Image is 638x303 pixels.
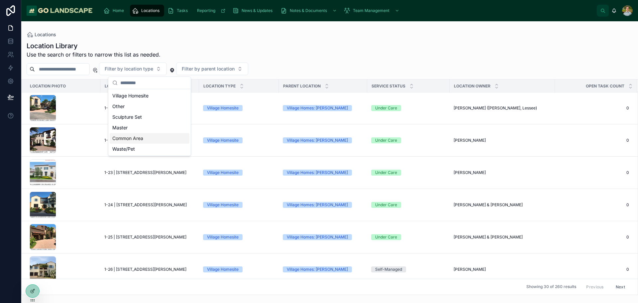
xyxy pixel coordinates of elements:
div: Village Homesite [207,234,239,240]
a: Village Homesite [203,234,275,240]
span: 1-23 | [STREET_ADDRESS][PERSON_NAME] [104,170,186,175]
span: [PERSON_NAME] [454,170,486,175]
a: Notes & Documents [278,5,340,17]
span: Reporting [197,8,215,13]
span: Open Task Count [586,83,624,89]
a: [PERSON_NAME] & [PERSON_NAME] [454,234,551,240]
span: 1-22 | [STREET_ADDRESS][PERSON_NAME] [104,138,186,143]
div: Under Care [375,234,397,240]
a: Self-Managed [371,266,446,272]
div: Village Homesite [207,105,239,111]
a: 1-22 | [STREET_ADDRESS][PERSON_NAME] [104,138,195,143]
a: 0 [555,202,629,208]
a: 0 [555,234,629,240]
div: Village Homesite [207,170,239,176]
div: Village Homesite [110,90,189,101]
div: Village Homes: [PERSON_NAME] [287,202,348,208]
div: Self-Managed [375,266,402,272]
span: Notes & Documents [290,8,327,13]
span: [PERSON_NAME] ([PERSON_NAME], Lessee) [454,105,537,111]
div: Under Care [375,137,397,143]
a: 1-25 | [STREET_ADDRESS][PERSON_NAME] [104,234,195,240]
a: Team Management [342,5,403,17]
span: News & Updates [242,8,272,13]
a: 0 [555,267,629,272]
div: Village Homes: [PERSON_NAME] [287,137,348,143]
div: Under Care [375,202,397,208]
span: Filter by location type [105,66,153,72]
a: Under Care [371,202,446,208]
a: [PERSON_NAME] [454,138,551,143]
a: Locations [130,5,164,17]
a: Village Homes: [PERSON_NAME] [283,234,363,240]
div: Village Homes: [PERSON_NAME] [287,266,348,272]
a: Village Homes: [PERSON_NAME] [283,266,363,272]
div: Suggestions [108,89,191,156]
button: Select Button [99,63,167,75]
a: Village Homes: [PERSON_NAME] [283,202,363,208]
a: Village Homes: [PERSON_NAME] [283,170,363,176]
div: Other [110,101,189,112]
button: Select Button [176,63,248,75]
a: Village Homesite [203,266,275,272]
div: Sculpture Set [110,112,189,122]
a: 0 [555,105,629,111]
span: Locations [141,8,159,13]
span: Location Type [203,83,236,89]
span: Home [113,8,124,13]
a: [PERSON_NAME] & [PERSON_NAME] [454,202,551,208]
a: Home [101,5,129,17]
span: [PERSON_NAME] [454,267,486,272]
h1: Location Library [27,41,160,51]
a: [PERSON_NAME] ([PERSON_NAME], Lessee) [454,105,551,111]
span: 1-26 | [STREET_ADDRESS][PERSON_NAME] [104,267,186,272]
span: Location Name [105,83,138,89]
div: Village Homes: [PERSON_NAME] [287,105,348,111]
a: Village Homes: [PERSON_NAME] [283,137,363,143]
span: 1-24 | [STREET_ADDRESS][PERSON_NAME] [104,202,187,208]
div: Village Homesite [207,202,239,208]
span: Parent Location [283,83,321,89]
a: 1-21 | [STREET_ADDRESS][PERSON_NAME] [104,105,195,111]
a: Under Care [371,137,446,143]
a: Reporting [194,5,229,17]
div: Village Homesite [207,137,239,143]
a: 1-23 | [STREET_ADDRESS][PERSON_NAME] [104,170,195,175]
a: Tasks [165,5,192,17]
a: Under Care [371,234,446,240]
span: Filter by parent location [182,66,235,72]
div: Common Area [110,133,189,144]
div: Master [110,122,189,133]
div: Under Care [375,170,397,176]
img: App logo [27,5,93,16]
a: Village Homes: [PERSON_NAME] [283,105,363,111]
a: Under Care [371,170,446,176]
a: 0 [555,170,629,175]
div: Village Homes: [PERSON_NAME] [287,170,348,176]
span: Service Status [372,83,405,89]
span: Tasks [177,8,188,13]
span: Use the search or filters to narrow this list as needed. [27,51,160,59]
span: Locations [35,31,56,38]
span: Showing 30 of 260 results [526,284,576,290]
a: Village Homesite [203,137,275,143]
a: Village Homesite [203,202,275,208]
span: Location Photo [30,83,66,89]
a: Village Homesite [203,170,275,176]
a: Locations [27,31,56,38]
span: 1-25 | [STREET_ADDRESS][PERSON_NAME] [104,234,186,240]
div: Village Homes: [PERSON_NAME] [287,234,348,240]
div: scrollable content [98,3,597,18]
a: Under Care [371,105,446,111]
a: News & Updates [230,5,277,17]
a: [PERSON_NAME] [454,170,551,175]
a: 0 [555,138,629,143]
div: Under Care [375,105,397,111]
a: 1-24 | [STREET_ADDRESS][PERSON_NAME] [104,202,195,208]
